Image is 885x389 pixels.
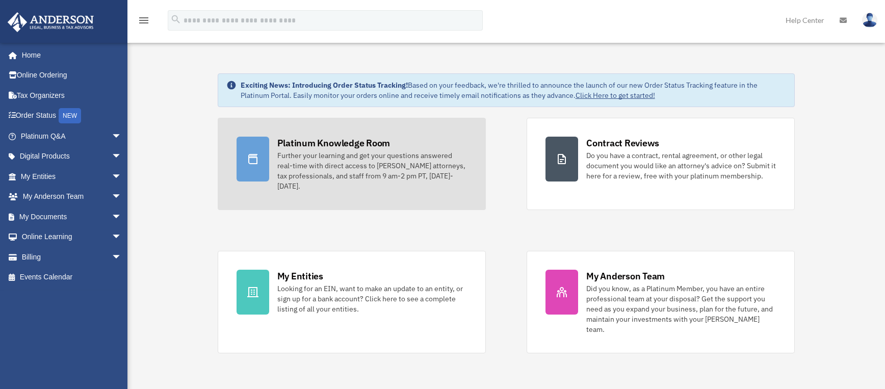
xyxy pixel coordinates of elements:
a: Online Ordering [7,65,137,86]
span: arrow_drop_down [112,247,132,268]
a: Contract Reviews Do you have a contract, rental agreement, or other legal document you would like... [527,118,795,210]
a: Order StatusNEW [7,106,137,126]
span: arrow_drop_down [112,146,132,167]
a: Platinum Q&Aarrow_drop_down [7,126,137,146]
strong: Exciting News: Introducing Order Status Tracking! [241,81,408,90]
i: menu [138,14,150,27]
div: My Anderson Team [586,270,665,282]
div: Do you have a contract, rental agreement, or other legal document you would like an attorney's ad... [586,150,776,181]
a: Home [7,45,132,65]
div: Did you know, as a Platinum Member, you have an entire professional team at your disposal? Get th... [586,283,776,334]
a: Digital Productsarrow_drop_down [7,146,137,167]
a: My Documentsarrow_drop_down [7,206,137,227]
div: Based on your feedback, we're thrilled to announce the launch of our new Order Status Tracking fe... [241,80,787,100]
div: Further your learning and get your questions answered real-time with direct access to [PERSON_NAM... [277,150,467,191]
div: NEW [59,108,81,123]
a: My Entitiesarrow_drop_down [7,166,137,187]
span: arrow_drop_down [112,126,132,147]
div: Platinum Knowledge Room [277,137,391,149]
span: arrow_drop_down [112,206,132,227]
div: My Entities [277,270,323,282]
a: My Anderson Team Did you know, as a Platinum Member, you have an entire professional team at your... [527,251,795,353]
span: arrow_drop_down [112,187,132,208]
img: User Pic [862,13,877,28]
a: Tax Organizers [7,85,137,106]
div: Looking for an EIN, want to make an update to an entity, or sign up for a bank account? Click her... [277,283,467,314]
a: Online Learningarrow_drop_down [7,227,137,247]
i: search [170,14,181,25]
span: arrow_drop_down [112,227,132,248]
a: menu [138,18,150,27]
a: My Anderson Teamarrow_drop_down [7,187,137,207]
a: Platinum Knowledge Room Further your learning and get your questions answered real-time with dire... [218,118,486,210]
span: arrow_drop_down [112,166,132,187]
a: Click Here to get started! [576,91,655,100]
a: My Entities Looking for an EIN, want to make an update to an entity, or sign up for a bank accoun... [218,251,486,353]
a: Billingarrow_drop_down [7,247,137,267]
div: Contract Reviews [586,137,659,149]
img: Anderson Advisors Platinum Portal [5,12,97,32]
a: Events Calendar [7,267,137,288]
